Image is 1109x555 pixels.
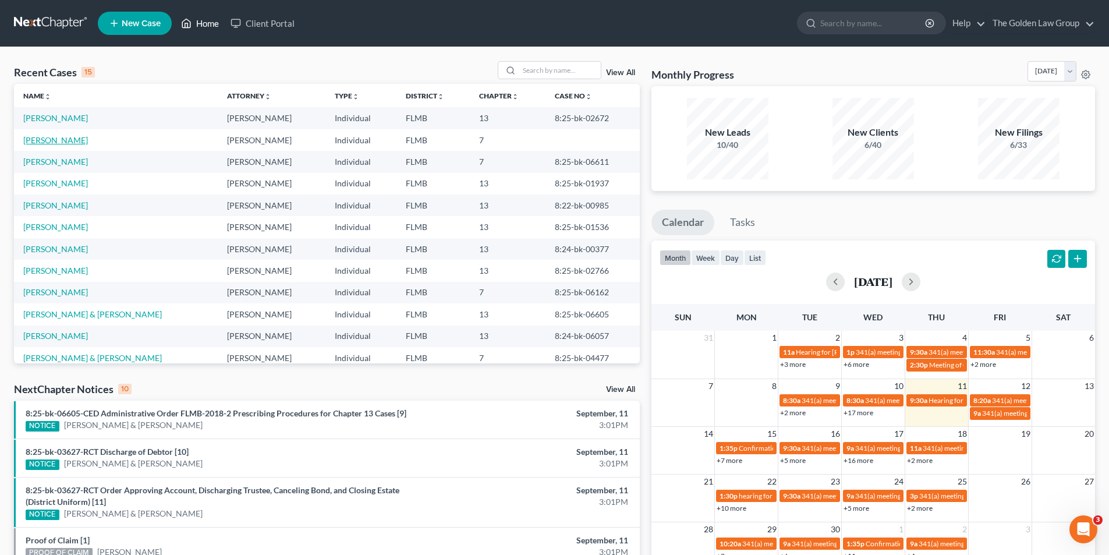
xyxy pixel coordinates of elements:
td: [PERSON_NAME] [218,326,325,347]
span: 341(a) meeting for [PERSON_NAME] [929,348,1041,356]
span: 9a [846,492,854,500]
span: 341(a) meeting for [PERSON_NAME] [923,444,1035,453]
td: 13 [470,107,545,129]
a: +5 more [844,504,869,512]
span: 10 [893,379,905,393]
a: +6 more [844,360,869,369]
a: +17 more [844,408,873,417]
td: 13 [470,216,545,238]
i: unfold_more [512,93,519,100]
td: Individual [325,107,396,129]
span: 31 [703,331,714,345]
td: FLMB [396,282,470,303]
a: Home [175,13,225,34]
span: 341(a) meeting for [PERSON_NAME] [865,396,977,405]
div: Recent Cases [14,65,95,79]
span: 341(a) meeting for [PERSON_NAME] [919,492,1032,500]
a: Nameunfold_more [23,91,51,100]
button: day [720,250,744,266]
span: 341(a) meeting for [PERSON_NAME] [802,444,914,453]
td: 13 [470,303,545,325]
a: 8:25-bk-03627-RCT Order Approving Account, Discharging Trustee, Canceling Bond, and Closing Estat... [26,485,399,507]
div: September, 11 [435,408,628,419]
td: 7 [470,282,545,303]
span: 1:35p [720,444,738,453]
span: Wed [863,312,883,322]
span: Hearing for [PERSON_NAME] & [PERSON_NAME] [929,396,1081,405]
div: 10/40 [687,139,768,151]
span: 2 [834,331,841,345]
div: NOTICE [26,510,59,520]
a: +2 more [970,360,996,369]
span: 341(a) meeting for [PERSON_NAME] [982,409,1094,418]
span: 9:30a [783,444,800,453]
span: 28 [703,522,714,536]
td: Individual [325,282,396,303]
a: +5 more [780,456,806,465]
td: FLMB [396,216,470,238]
a: [PERSON_NAME] [23,266,88,275]
td: FLMB [396,326,470,347]
a: +10 more [717,504,746,512]
div: 10 [118,384,132,394]
a: 8:25-bk-03627-RCT Discharge of Debtor [10] [26,447,189,457]
i: unfold_more [352,93,359,100]
span: 27 [1083,475,1095,489]
span: 9a [910,539,917,548]
td: [PERSON_NAME] [218,238,325,260]
td: Individual [325,173,396,195]
span: 17 [893,427,905,441]
div: September, 11 [435,485,628,496]
span: 1 [898,522,905,536]
td: [PERSON_NAME] [218,129,325,151]
td: Individual [325,303,396,325]
td: 8:25-bk-02766 [545,260,640,281]
span: 9:30a [910,348,927,356]
a: Calendar [651,210,714,235]
iframe: Intercom live chat [1069,515,1097,543]
span: Fri [994,312,1006,322]
a: Chapterunfold_more [479,91,519,100]
span: New Case [122,19,161,28]
div: 3:01PM [435,496,628,508]
span: 8:30a [846,396,864,405]
span: 24 [893,475,905,489]
a: The Golden Law Group [987,13,1094,34]
td: Individual [325,347,396,369]
span: 1:30p [720,492,738,500]
a: [PERSON_NAME] & [PERSON_NAME] [64,419,203,431]
div: September, 11 [435,535,628,546]
span: 29 [766,522,778,536]
a: [PERSON_NAME] [23,113,88,123]
span: 11a [910,444,922,453]
span: Thu [928,312,945,322]
div: New Filings [978,126,1060,139]
td: Individual [325,216,396,238]
td: FLMB [396,303,470,325]
input: Search by name... [519,62,601,79]
a: Attorneyunfold_more [227,91,271,100]
input: Search by name... [820,12,927,34]
a: Case Nounfold_more [555,91,592,100]
td: 13 [470,260,545,281]
div: NextChapter Notices [14,382,132,396]
a: Districtunfold_more [406,91,444,100]
td: 7 [470,347,545,369]
span: 5 [1025,331,1032,345]
span: 9:30a [783,492,800,500]
td: [PERSON_NAME] [218,195,325,216]
a: [PERSON_NAME] [23,200,88,210]
a: [PERSON_NAME] [23,222,88,232]
div: 6/33 [978,139,1060,151]
div: 6/40 [832,139,914,151]
span: 341(a) meeting for [PERSON_NAME] [802,492,914,500]
td: Individual [325,151,396,172]
i: unfold_more [437,93,444,100]
a: [PERSON_NAME] & [PERSON_NAME] [23,353,162,363]
td: 8:25-bk-02672 [545,107,640,129]
span: 19 [1020,427,1032,441]
button: month [660,250,691,266]
a: Client Portal [225,13,300,34]
h2: [DATE] [854,275,892,288]
span: 1:35p [846,539,864,548]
